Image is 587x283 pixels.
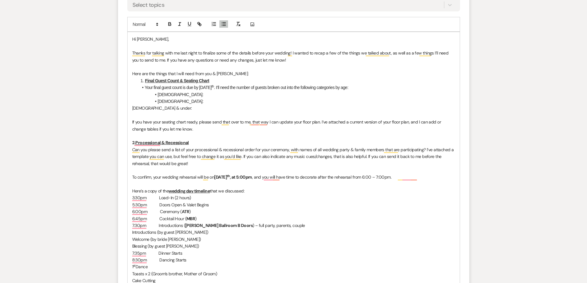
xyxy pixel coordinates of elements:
[132,270,455,277] p: Toasts x 2 (Groom’s brother, Mother of Groom)
[138,98,455,105] li: [DEMOGRAPHIC_DATA]:
[132,105,455,111] p: [DEMOGRAPHIC_DATA] & under:
[132,236,455,243] p: Welcome (by bride [PERSON_NAME])
[182,209,189,214] strong: ATR
[169,188,210,194] u: wedding day timeline
[138,84,455,91] li: Your final guest count is due by [DATE] . I’ll need the number of guests broken out into the foll...
[132,36,455,42] p: Hi [PERSON_NAME],
[132,146,455,167] p: Can you please send a list of your processional & recessional order for your ceremony, with names...
[132,201,455,208] p: 5:30pm Doors Open & Valet Begins
[132,222,455,229] p: 7:30pm Introductions ( ) – full party, parents, couple
[214,174,227,180] strong: [DATE]
[212,84,214,88] sup: th
[132,50,455,63] p: Thanks for talking with me last night to finalize some of the details before your wedding! I want...
[132,215,455,222] p: 6:45pm Cocktail Hour ( )
[227,174,230,178] strong: th
[133,264,136,268] sup: st
[230,174,252,180] strong: , at 5:00pm
[132,263,455,270] p: 1 Dance
[132,119,455,132] p: If you have your seating chart ready, please send that over to me, that way I can update your flo...
[132,250,455,257] p: 7:35pm Dinner Starts
[132,188,455,194] p: Here’s a copy of the that we discussed:
[132,208,455,215] p: 6:00pm Ceremony ( )
[132,140,189,145] strong: 2.
[132,243,455,249] p: Blessing (by guest [PERSON_NAME])
[132,229,455,236] p: Introductions (by guest [PERSON_NAME])
[132,257,455,263] p: 8:30pm Dancing Starts
[132,70,455,77] p: Here are the things that I will need from you & [PERSON_NAME]:
[135,140,189,145] u: Processional & Recessional
[185,223,253,228] strong: [PERSON_NAME] Ballroom B Doors
[132,194,455,201] p: 3:30pm Load-In (2 hours)
[132,1,165,9] div: Select topics
[138,91,455,98] li: [DEMOGRAPHIC_DATA]:
[132,174,455,180] p: To confirm, your wedding rehearsal will be on , and you will have time to decorate after the rehe...
[186,216,195,221] strong: MBR
[145,78,209,83] u: Final Guest Count & Seating Chart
